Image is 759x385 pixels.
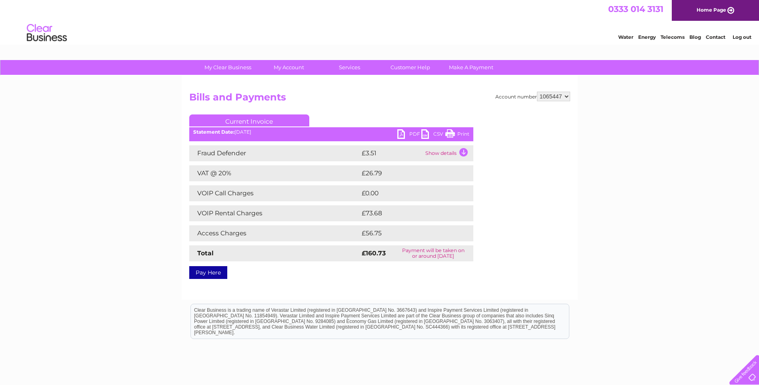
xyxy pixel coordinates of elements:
[393,245,473,261] td: Payment will be taken on or around [DATE]
[608,4,663,14] a: 0333 014 3131
[195,60,261,75] a: My Clear Business
[193,129,234,135] b: Statement Date:
[189,225,360,241] td: Access Charges
[360,225,457,241] td: £56.75
[189,114,309,126] a: Current Invoice
[689,34,701,40] a: Blog
[438,60,504,75] a: Make A Payment
[189,129,473,135] div: [DATE]
[360,185,455,201] td: £0.00
[423,145,473,161] td: Show details
[191,4,569,39] div: Clear Business is a trading name of Verastar Limited (registered in [GEOGRAPHIC_DATA] No. 3667643...
[189,185,360,201] td: VOIP Call Charges
[189,92,570,107] h2: Bills and Payments
[316,60,383,75] a: Services
[360,145,423,161] td: £3.51
[189,205,360,221] td: VOIP Rental Charges
[661,34,685,40] a: Telecoms
[256,60,322,75] a: My Account
[618,34,633,40] a: Water
[362,249,386,257] strong: £160.73
[377,60,443,75] a: Customer Help
[421,129,445,141] a: CSV
[706,34,725,40] a: Contact
[197,249,214,257] strong: Total
[638,34,656,40] a: Energy
[733,34,751,40] a: Log out
[189,266,227,279] a: Pay Here
[445,129,469,141] a: Print
[495,92,570,101] div: Account number
[189,145,360,161] td: Fraud Defender
[26,21,67,45] img: logo.png
[360,165,457,181] td: £26.79
[189,165,360,181] td: VAT @ 20%
[397,129,421,141] a: PDF
[360,205,457,221] td: £73.68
